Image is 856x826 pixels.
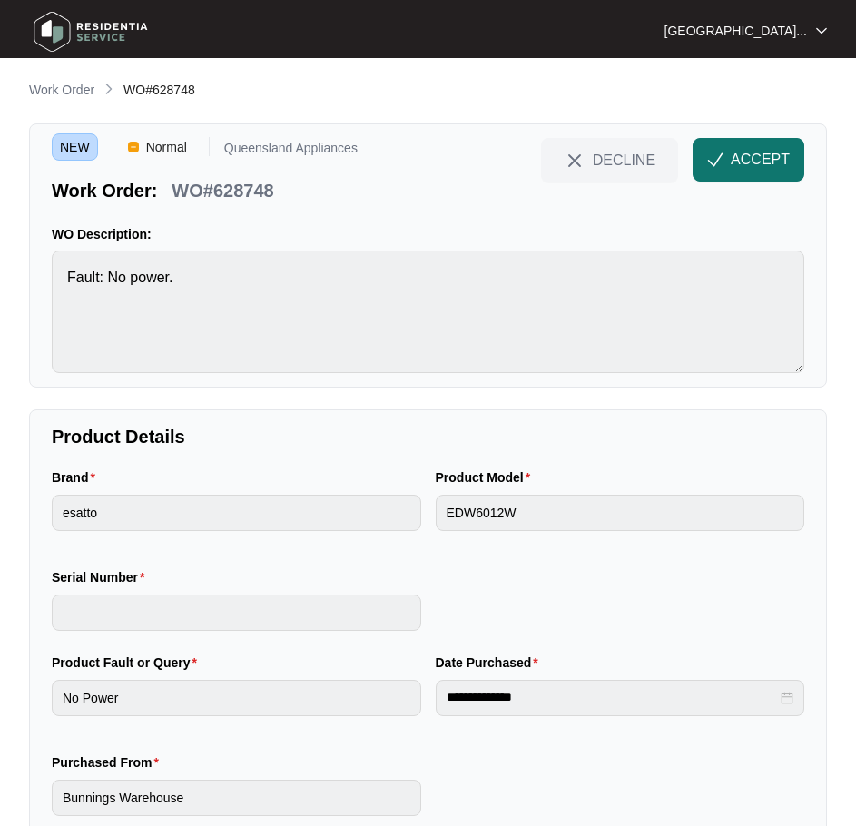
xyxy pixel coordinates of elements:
[123,83,195,97] span: WO#628748
[52,178,157,203] p: Work Order:
[731,149,790,171] span: ACCEPT
[664,22,807,40] p: [GEOGRAPHIC_DATA]...
[52,251,804,373] textarea: Fault: No power.
[52,424,804,449] p: Product Details
[25,81,98,101] a: Work Order
[593,150,655,170] span: DECLINE
[27,5,154,59] img: residentia service logo
[52,595,421,631] input: Serial Number
[693,138,804,182] button: check-IconACCEPT
[102,82,116,96] img: chevron-right
[52,133,98,161] span: NEW
[52,568,152,586] label: Serial Number
[172,178,273,203] p: WO#628748
[52,680,421,716] input: Product Fault or Query
[52,780,421,816] input: Purchased From
[447,688,778,707] input: Date Purchased
[139,133,194,161] span: Normal
[52,495,421,531] input: Brand
[224,142,358,161] p: Queensland Appliances
[436,468,538,487] label: Product Model
[52,654,204,672] label: Product Fault or Query
[52,468,103,487] label: Brand
[436,495,805,531] input: Product Model
[128,142,139,152] img: Vercel Logo
[564,150,585,172] img: close-Icon
[436,654,546,672] label: Date Purchased
[707,152,723,168] img: check-Icon
[816,26,827,35] img: dropdown arrow
[541,138,678,182] button: close-IconDECLINE
[29,81,94,99] p: Work Order
[52,225,804,243] p: WO Description:
[52,753,166,772] label: Purchased From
